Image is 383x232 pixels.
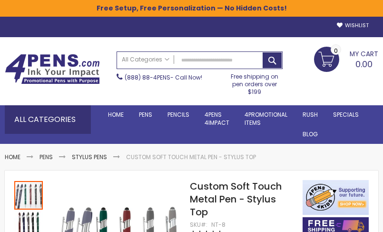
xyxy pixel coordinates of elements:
[125,73,170,81] a: (888) 88-4PENS
[303,111,318,119] span: Rush
[355,58,373,70] span: 0.00
[325,105,366,124] a: Specials
[122,56,169,63] span: All Categories
[190,221,207,229] strong: SKU
[303,130,318,138] span: Blog
[337,22,369,29] a: Wishlist
[334,46,338,55] span: 0
[108,111,124,119] span: Home
[237,105,295,132] a: 4PROMOTIONALITEMS
[205,111,229,126] span: 4Pens 4impact
[125,73,202,81] span: - Call Now!
[126,153,256,161] li: Custom Soft Touch Metal Pen - Stylus Top
[167,111,189,119] span: Pencils
[100,105,131,124] a: Home
[295,125,325,144] a: Blog
[226,69,282,96] div: Free shipping on pen orders over $199
[314,47,378,71] a: 0.00 0
[131,105,160,124] a: Pens
[160,105,197,124] a: Pencils
[5,105,91,134] div: All Categories
[295,105,325,124] a: Rush
[5,153,20,161] a: Home
[14,180,44,210] div: Custom Soft Touch Metal Pen - Stylus Top
[139,111,152,119] span: Pens
[245,111,287,126] span: 4PROMOTIONAL ITEMS
[39,153,53,161] a: Pens
[211,221,226,229] div: NT-8
[117,52,174,68] a: All Categories
[190,180,282,219] span: Custom Soft Touch Metal Pen - Stylus Top
[333,111,359,119] span: Specials
[5,54,100,84] img: 4Pens Custom Pens and Promotional Products
[72,153,107,161] a: Stylus Pens
[303,180,369,215] img: 4pens 4 kids
[197,105,237,132] a: 4Pens4impact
